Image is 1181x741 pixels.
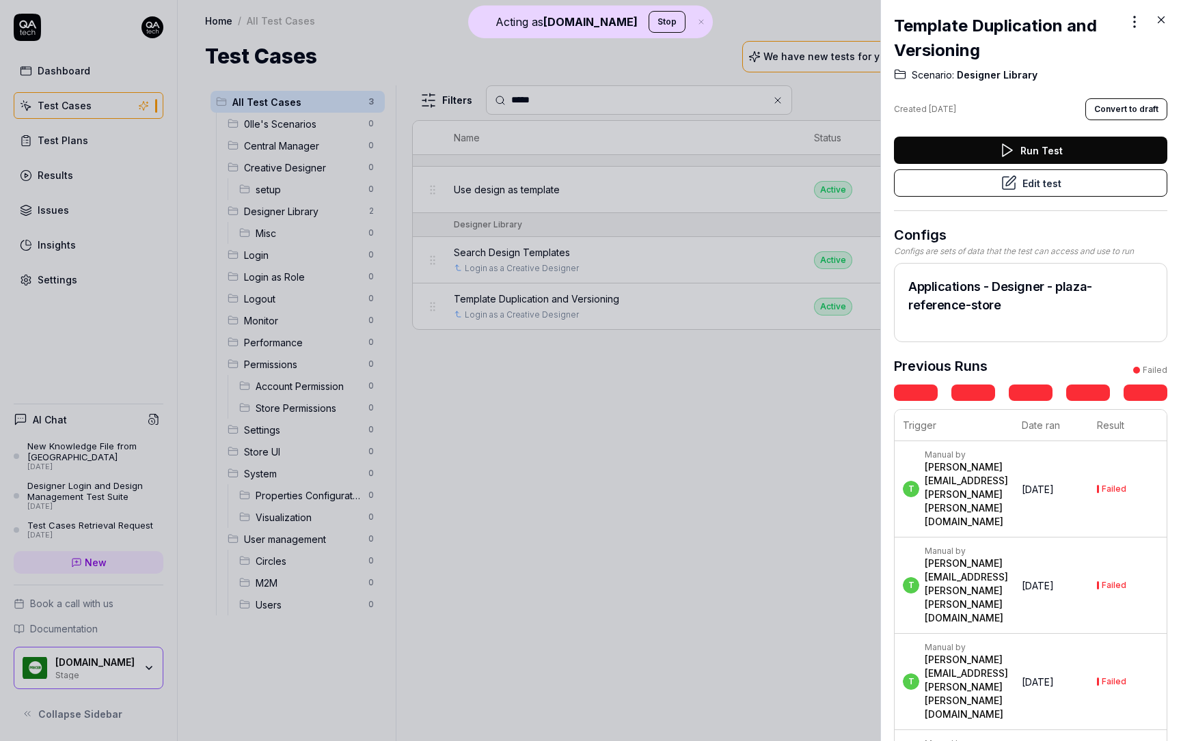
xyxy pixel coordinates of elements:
h3: Previous Runs [894,356,988,376]
div: Configs are sets of data that the test can access and use to run [894,245,1167,257]
div: Failed [1143,364,1167,376]
div: Manual by [925,642,1008,653]
span: t [903,481,919,497]
time: [DATE] [1022,580,1054,591]
time: [DATE] [1022,676,1054,688]
button: Stop [649,11,685,33]
div: [PERSON_NAME][EMAIL_ADDRESS][PERSON_NAME][PERSON_NAME][DOMAIN_NAME] [925,460,1008,529]
div: [PERSON_NAME][EMAIL_ADDRESS][PERSON_NAME][PERSON_NAME][DOMAIN_NAME] [925,557,1008,625]
button: Edit test [894,169,1167,197]
div: Manual by [925,449,1008,460]
span: t [903,673,919,690]
h2: Template Duplication and Versioning [894,14,1124,63]
span: t [903,577,919,593]
div: Failed [1102,581,1126,589]
span: Designer Library [954,68,1037,82]
div: [PERSON_NAME][EMAIL_ADDRESS][PERSON_NAME][PERSON_NAME][DOMAIN_NAME] [925,653,1008,721]
span: Scenario: [912,68,954,82]
button: Convert to draft [1085,98,1167,120]
th: Date ran [1014,410,1089,441]
th: Trigger [895,410,1014,441]
button: Run Test [894,137,1167,164]
div: Manual by [925,546,1008,557]
div: Failed [1102,485,1126,493]
div: Failed [1102,677,1126,686]
time: [DATE] [929,104,956,114]
th: Result [1089,410,1167,441]
time: [DATE] [1022,484,1054,495]
h3: Configs [894,225,1167,245]
div: Created [894,103,956,115]
h2: Applications - Designer - plaza-reference-store [908,277,1153,314]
